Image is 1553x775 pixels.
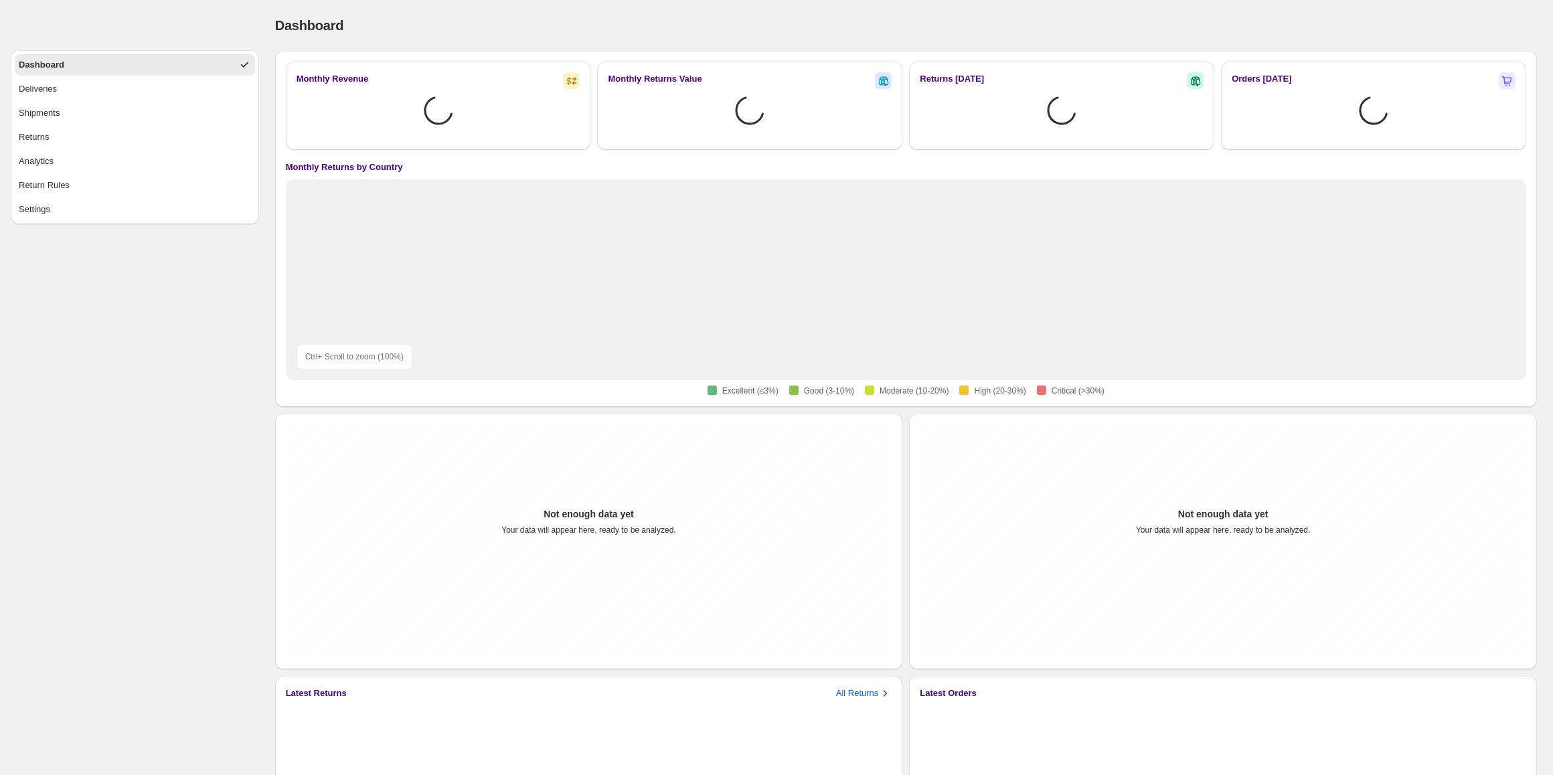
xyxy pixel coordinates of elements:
button: Returns [15,126,255,148]
button: Return Rules [15,175,255,196]
div: Deliveries [19,82,57,96]
span: Moderate (10-20%) [880,385,949,396]
div: Shipments [19,106,60,120]
div: Analytics [19,155,54,168]
h2: Monthly Returns Value [608,72,702,86]
button: Analytics [15,151,255,172]
button: Shipments [15,102,255,124]
button: Settings [15,199,255,220]
h3: Latest Orders [920,687,977,700]
h4: Monthly Returns by Country [286,161,403,174]
div: Returns [19,131,50,144]
span: Excellent (≤3%) [722,385,779,396]
div: Return Rules [19,179,70,192]
div: Ctrl + Scroll to zoom ( 100 %) [297,344,412,369]
button: Dashboard [15,54,255,76]
span: Good (3-10%) [804,385,854,396]
h3: All Returns [836,687,879,700]
h3: Latest Returns [286,687,347,700]
span: High (20-30%) [974,385,1026,396]
h2: Monthly Revenue [297,72,369,86]
h2: Orders [DATE] [1232,72,1291,86]
span: Dashboard [275,18,344,33]
span: Critical (>30%) [1052,385,1105,396]
div: Dashboard [19,58,64,72]
button: Deliveries [15,78,255,100]
div: Settings [19,203,50,216]
button: All Returns [836,687,892,700]
h2: Returns [DATE] [920,72,984,86]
